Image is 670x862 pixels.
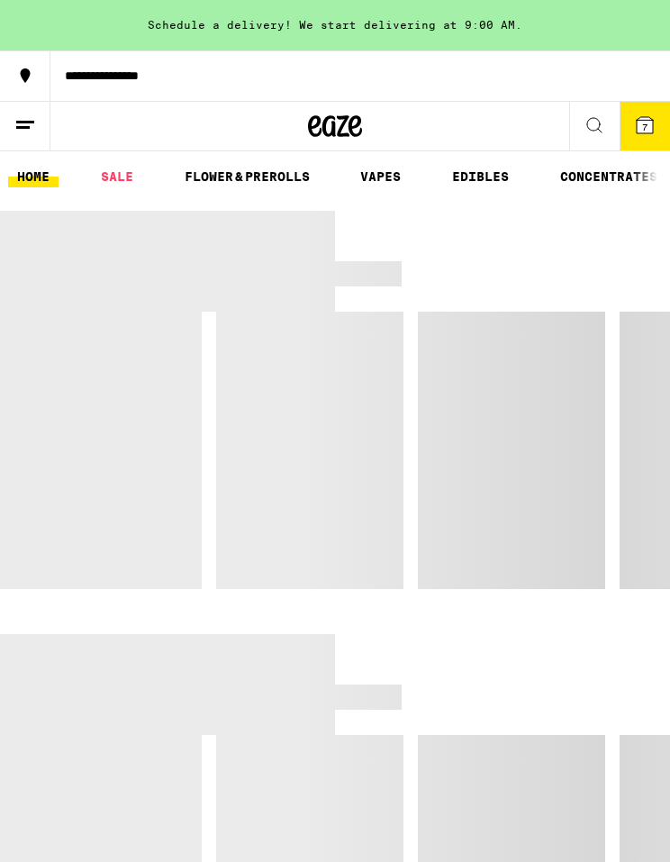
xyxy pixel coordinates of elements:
span: 7 [642,122,647,132]
a: FLOWER & PREROLLS [176,166,319,187]
button: 7 [620,102,670,150]
a: CONCENTRATES [551,166,666,187]
a: SALE [92,166,142,187]
a: VAPES [351,166,410,187]
a: EDIBLES [443,166,518,187]
a: HOME [8,166,59,187]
